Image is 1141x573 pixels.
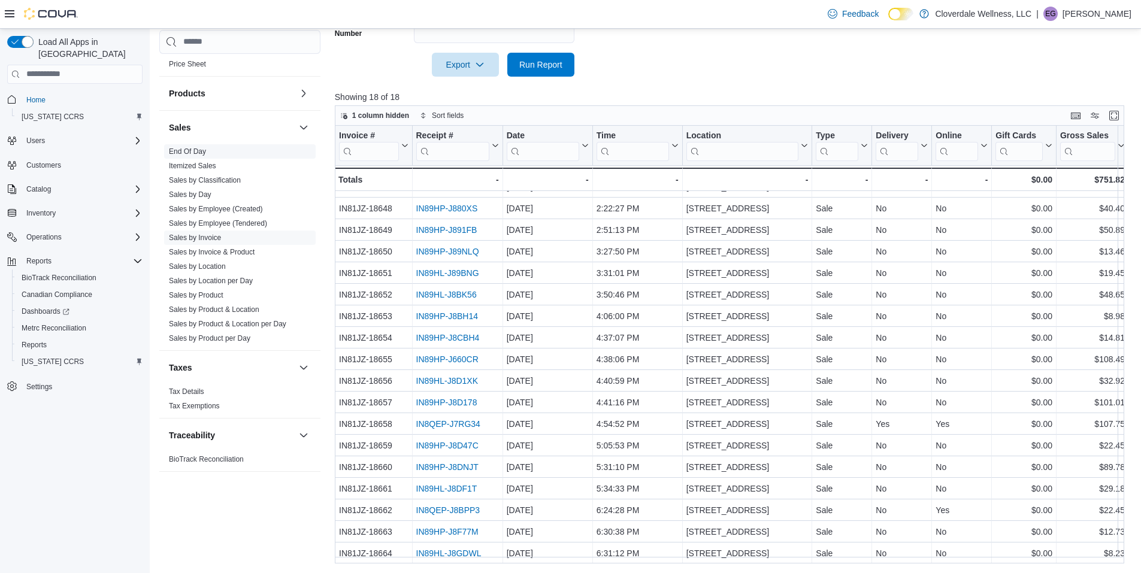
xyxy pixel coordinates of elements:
a: BioTrack Reconciliation [169,455,244,463]
div: [DATE] [507,374,589,388]
a: Sales by Employee (Created) [169,205,263,213]
a: End Of Day [169,147,206,156]
div: 2:51:13 PM [597,223,679,237]
a: Dashboards [17,304,74,319]
div: Yes [936,417,988,431]
label: Invoice or Receipt Number [335,19,409,38]
div: Type [816,130,858,141]
span: Inventory [22,206,143,220]
div: Yes [876,417,928,431]
div: Sale [816,266,868,280]
div: [DATE] [507,244,589,259]
div: IN81JZ-18656 [339,374,408,388]
div: Eleanor Gomez [1043,7,1058,21]
div: No [936,309,988,323]
h3: Products [169,87,205,99]
button: Online [936,130,988,160]
div: No [936,395,988,410]
a: Customers [22,158,66,172]
div: No [876,309,928,323]
div: Sale [816,180,868,194]
a: IN89HP-J660CR [416,354,478,364]
button: Keyboard shortcuts [1069,108,1083,123]
span: Metrc Reconciliation [22,323,86,333]
div: No [876,223,928,237]
span: Washington CCRS [17,110,143,124]
div: $48.65 [1060,287,1125,302]
button: Time [597,130,679,160]
a: Sales by Employee (Tendered) [169,219,267,228]
div: 4:38:06 PM [597,352,679,366]
button: [US_STATE] CCRS [12,108,147,125]
div: $0.00 [995,287,1052,302]
div: No [876,374,928,388]
button: Taxes [296,360,311,375]
button: Users [22,134,50,148]
span: Customers [26,160,61,170]
button: Catalog [22,182,56,196]
div: Type [816,130,858,160]
button: Enter fullscreen [1107,108,1121,123]
div: $0.00 [995,417,1052,431]
div: $32.92 [1060,374,1125,388]
div: Sale [816,244,868,259]
span: Users [22,134,143,148]
div: [STREET_ADDRESS] [686,223,809,237]
button: Catalog [2,181,147,198]
div: No [936,244,988,259]
span: Reports [26,256,52,266]
div: 4:40:59 PM [597,374,679,388]
a: Feedback [823,2,883,26]
div: [DATE] [507,180,589,194]
a: IN89HL-J89BNG [416,268,479,278]
div: Sale [816,331,868,345]
div: No [876,201,928,216]
h3: Traceability [169,429,215,441]
div: Date [507,130,579,141]
div: Sale [816,309,868,323]
div: Sale [816,352,868,366]
div: [STREET_ADDRESS] [686,331,809,345]
a: [US_STATE] CCRS [17,354,89,369]
div: [DATE] [507,223,589,237]
nav: Complex example [7,86,143,426]
a: [US_STATE] CCRS [17,110,89,124]
button: Customers [2,156,147,174]
span: Inventory [26,208,56,218]
div: Gross Sales [1060,130,1115,141]
button: Home [2,91,147,108]
div: 4:37:07 PM [597,331,679,345]
p: Cloverdale Wellness, LLC [935,7,1031,21]
div: [STREET_ADDRESS] [686,374,809,388]
a: Tax Exemptions [169,402,220,410]
span: Washington CCRS [17,354,143,369]
div: [STREET_ADDRESS] [686,244,809,259]
span: Load All Apps in [GEOGRAPHIC_DATA] [34,36,143,60]
div: Date [507,130,579,160]
div: [DATE] [507,417,589,431]
div: $0.00 [995,201,1052,216]
div: 3:50:46 PM [597,287,679,302]
div: Delivery [876,130,918,160]
div: [DATE] [507,309,589,323]
span: Feedback [842,8,879,20]
a: IN89HP-J89NLQ [416,247,479,256]
div: [STREET_ADDRESS] [686,287,809,302]
div: No [876,331,928,345]
a: Sales by Location per Day [169,277,253,285]
div: [DATE] [507,266,589,280]
div: Online [936,130,978,160]
div: Sale [816,223,868,237]
span: 1 column hidden [352,111,409,120]
a: Sales by Day [169,190,211,199]
div: Sale [816,417,868,431]
div: Sale [816,287,868,302]
span: Home [26,95,46,105]
a: IN89HP-J8D178 [416,398,477,407]
div: [STREET_ADDRESS] [686,309,809,323]
div: - [816,172,868,187]
div: Invoice # [339,130,399,141]
a: Itemized Sales [169,162,216,170]
span: Price Sheet [169,59,206,69]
